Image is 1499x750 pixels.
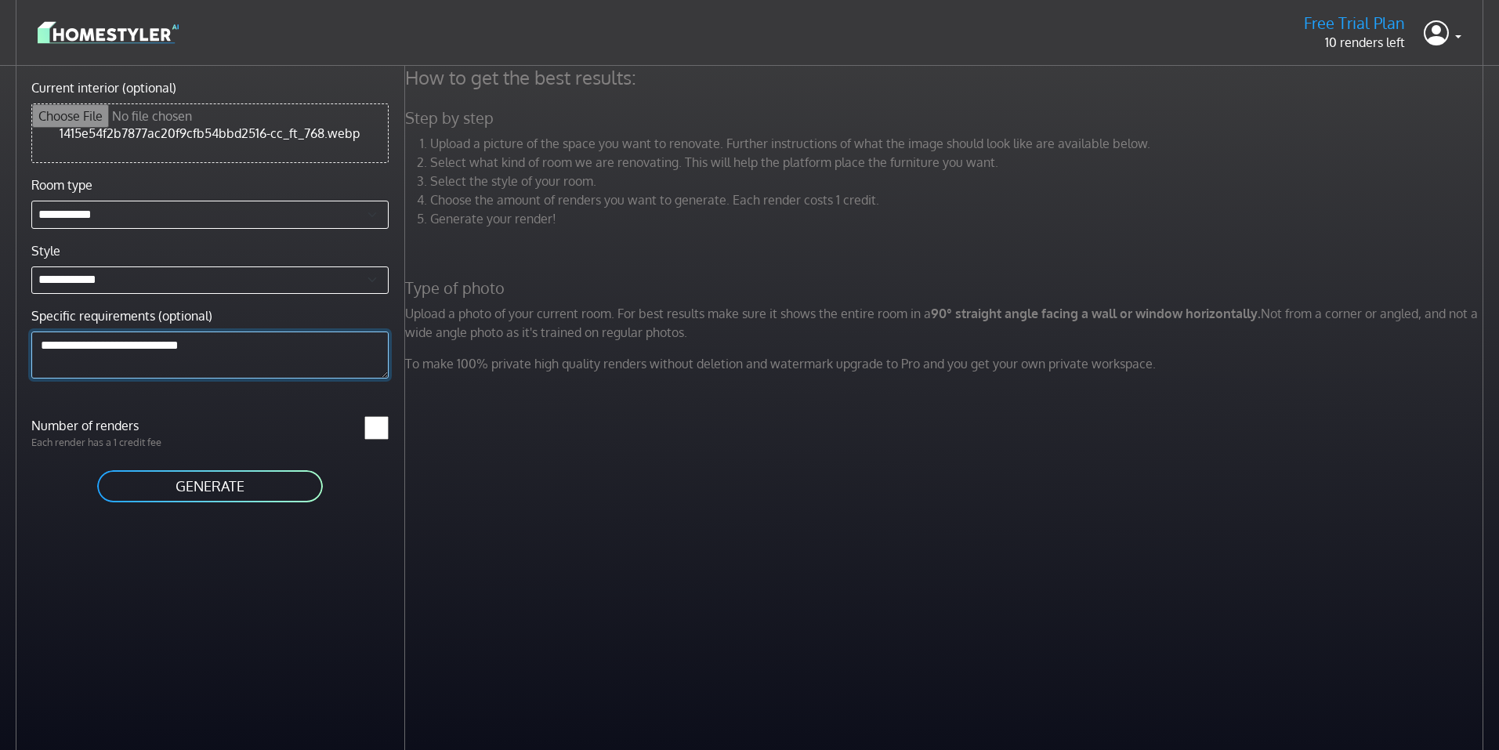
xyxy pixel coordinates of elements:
label: Room type [31,176,92,194]
h5: Type of photo [396,278,1497,298]
h5: Free Trial Plan [1304,13,1405,33]
li: Select what kind of room we are renovating. This will help the platform place the furniture you w... [430,153,1488,172]
li: Upload a picture of the space you want to renovate. Further instructions of what the image should... [430,134,1488,153]
h4: How to get the best results: [396,66,1497,89]
h5: Step by step [396,108,1497,128]
li: Choose the amount of renders you want to generate. Each render costs 1 credit. [430,190,1488,209]
p: Upload a photo of your current room. For best results make sure it shows the entire room in a Not... [396,304,1497,342]
label: Specific requirements (optional) [31,306,212,325]
li: Generate your render! [430,209,1488,228]
p: 10 renders left [1304,33,1405,52]
img: logo-3de290ba35641baa71223ecac5eacb59cb85b4c7fdf211dc9aaecaaee71ea2f8.svg [38,19,179,46]
p: To make 100% private high quality renders without deletion and watermark upgrade to Pro and you g... [396,354,1497,373]
strong: 90° straight angle facing a wall or window horizontally. [931,306,1261,321]
label: Style [31,241,60,260]
li: Select the style of your room. [430,172,1488,190]
p: Each render has a 1 credit fee [22,435,210,450]
label: Number of renders [22,416,210,435]
label: Current interior (optional) [31,78,176,97]
button: GENERATE [96,469,324,504]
